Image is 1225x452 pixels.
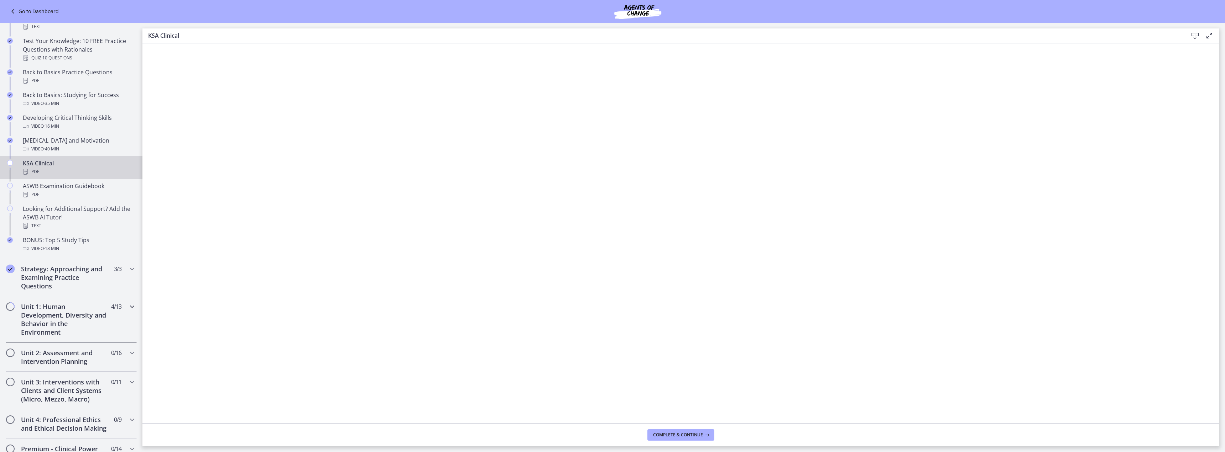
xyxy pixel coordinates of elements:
[23,122,134,131] div: Video
[21,415,108,432] h2: Unit 4: Professional Ethics and Ethical Decision Making
[23,145,134,153] div: Video
[23,91,134,108] div: Back to Basics: Studying for Success
[23,113,134,131] div: Developing Critical Thinking Skills
[6,265,15,273] i: Completed
[23,182,134,199] div: ASWB Examination Guidebook
[653,432,703,438] span: Complete & continue
[23,204,134,230] div: Looking for Additional Support? Add the ASWB AI Tutor!
[23,236,134,253] div: BONUS: Top 5 Study Tips
[23,222,134,230] div: Text
[111,349,121,357] span: 0 / 16
[114,265,121,273] span: 3 / 3
[23,136,134,153] div: [MEDICAL_DATA] and Motivation
[23,37,134,62] div: Test Your Knowledge: 10 FREE Practice Questions with Rationales
[7,115,13,121] i: Completed
[23,54,134,62] div: Quiz
[647,429,714,441] button: Complete & continue
[111,378,121,386] span: 0 / 11
[23,244,134,253] div: Video
[23,159,134,176] div: KSA Clinical
[114,415,121,424] span: 0 / 9
[23,76,134,85] div: PDF
[44,244,59,253] span: · 18 min
[44,122,59,131] span: · 16 min
[9,7,59,16] a: Go to Dashboard
[23,190,134,199] div: PDF
[23,99,134,108] div: Video
[23,68,134,85] div: Back to Basics Practice Questions
[595,3,681,20] img: Agents of Change
[41,54,72,62] span: · 10 Questions
[21,302,108,336] h2: Unit 1: Human Development, Diversity and Behavior in the Environment
[44,99,59,108] span: · 35 min
[23,22,134,31] div: Text
[7,69,13,75] i: Completed
[23,167,134,176] div: PDF
[148,31,1177,40] h3: KSA Clinical
[111,302,121,311] span: 4 / 13
[7,237,13,243] i: Completed
[7,92,13,98] i: Completed
[21,265,108,290] h2: Strategy: Approaching and Examining Practice Questions
[7,38,13,44] i: Completed
[44,145,59,153] span: · 40 min
[7,138,13,143] i: Completed
[21,349,108,366] h2: Unit 2: Assessment and Intervention Planning
[21,378,108,403] h2: Unit 3: Interventions with Clients and Client Systems (Micro, Mezzo, Macro)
